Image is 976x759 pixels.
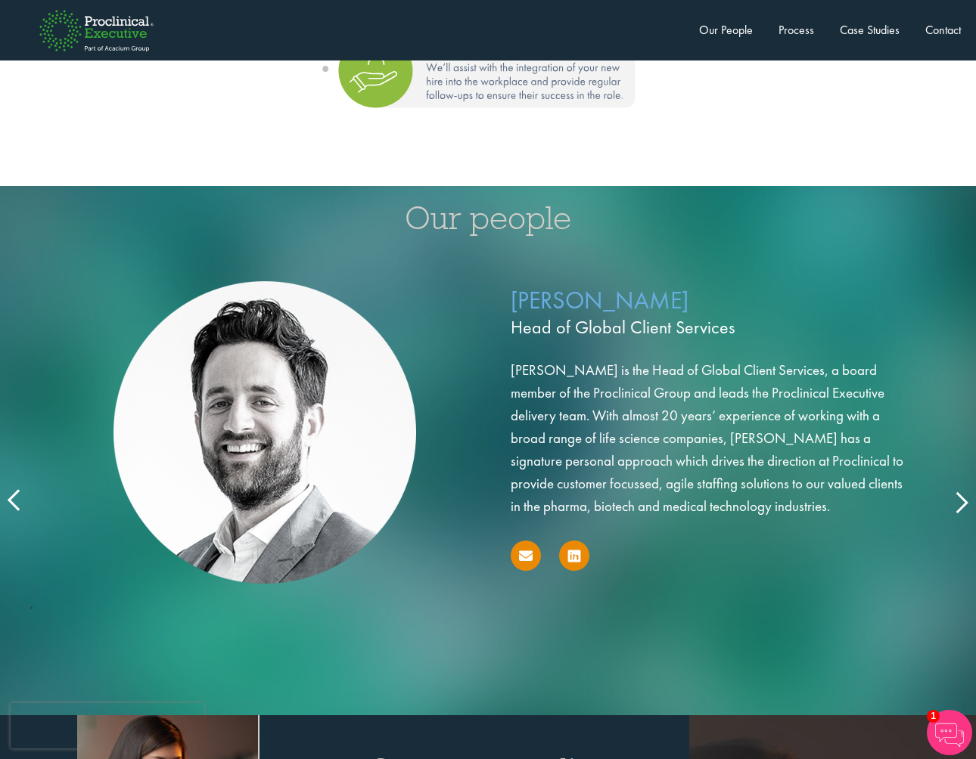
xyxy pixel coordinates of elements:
[779,22,814,38] a: Process
[840,22,900,38] a: Case Studies
[511,283,912,344] p: [PERSON_NAME]
[927,710,972,755] img: Chatbot
[699,22,753,38] a: Our People
[925,22,961,38] a: Contact
[511,314,912,340] span: Head of Global Client Services
[927,710,940,723] span: 1
[113,281,416,584] img: Neil WInn
[511,359,912,518] p: [PERSON_NAME] is the Head of Global Client Services, a board member of the Proclinical Group and ...
[11,703,204,748] iframe: reCAPTCHA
